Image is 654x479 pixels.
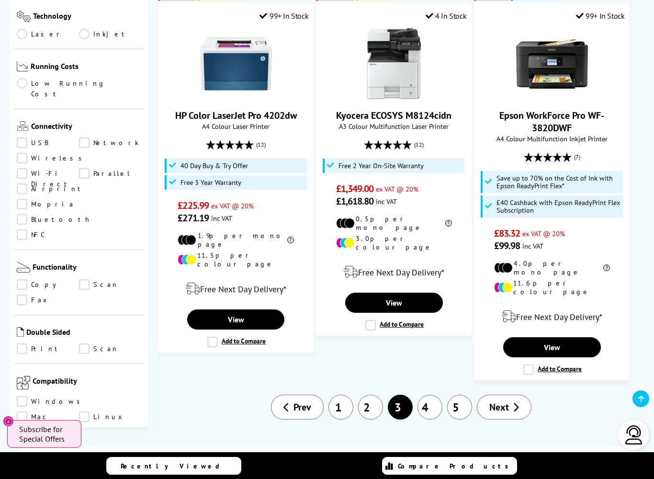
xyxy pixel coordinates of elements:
span: £40 Cashback with Epson ReadyPrint Flex Subscription [496,199,620,214]
a: View [503,337,601,357]
span: £271.19 [178,212,209,224]
span: (12) [256,136,266,154]
span: Free 3 Year Warranty [180,179,241,186]
img: HP Color LaserJet Pro 4202dw [200,28,272,100]
span: Free 2 Year On-Site Warranty [338,162,424,170]
li: 0.5p per mono page [336,215,452,232]
a: Wireless [17,153,87,163]
span: Next [489,401,509,413]
a: Compare Products [382,457,517,475]
span: Connectivity [31,121,141,133]
span: A4 Colour Multifunction Inkjet Printer [479,134,624,143]
a: Airprint [17,183,85,194]
span: ex VAT @ 20% [376,184,418,194]
span: Recently Viewed [121,462,229,470]
span: £83.32 [494,227,520,239]
div: modal_delivery [479,303,624,330]
a: 4 [417,395,442,420]
div: modal_delivery [321,259,466,285]
a: View [187,309,285,330]
span: ex VAT @ 20% [522,229,565,238]
span: £99.98 [494,239,520,252]
div: 4 In Stock [426,11,467,21]
a: Next [477,395,531,420]
img: Epson WorkForce Pro WF-3820DWF [516,28,588,100]
img: Compatibility [17,376,30,389]
li: 1.9p per mono page [178,231,293,249]
span: Subscribe for Special Offers [19,424,72,444]
span: A3 Colour Multifunction Laser Printer [321,122,466,131]
a: Fax [17,295,79,305]
span: ex VAT @ 20% [211,201,254,210]
img: Double Sided [17,327,24,337]
span: (7) [574,148,580,166]
a: Wi-Fi Direct [17,168,79,179]
a: Recently Viewed [106,457,241,475]
a: Epson WorkForce Pro WF-3820DWF [499,109,604,134]
span: £1,618.80 [336,195,374,207]
span: £225.99 [178,199,209,212]
a: Mopria [17,199,79,209]
a: 1 [328,395,353,420]
a: Mac [17,411,79,422]
a: Kyocera ECOSYS M8124cidn [358,92,430,102]
a: Prev [271,395,324,420]
a: 5 [447,395,472,420]
span: A4 Colour Laser Printer [163,122,308,131]
span: inc VAT [211,214,232,223]
span: Functionality [33,262,141,274]
a: HP Color LaserJet Pro 4202dw [200,92,272,102]
span: 40 Day Buy & Try Offer [180,162,248,170]
div: modal_delivery [163,275,308,302]
span: inc VAT [522,241,543,251]
a: Windows [17,396,85,407]
a: Parallel [79,168,141,179]
label: Add to Compare [365,320,424,331]
li: 4.0p per mono page [494,259,610,276]
span: Double Sided [26,327,141,339]
a: Linux [79,411,141,422]
li: 11.6p per colour page [494,279,610,296]
a: Scan [79,279,141,290]
a: USB [17,137,79,148]
a: Network [79,137,141,148]
a: Kyocera ECOSYS M8124cidn [336,109,451,122]
div: 99+ In Stock [259,11,308,21]
button: Close [3,416,14,427]
a: HP Color LaserJet Pro 4202dw [175,109,297,122]
div: 99+ In Stock [576,11,625,21]
li: 11.5p per colour page [178,251,293,268]
a: Copy [17,279,79,290]
img: Kyocera ECOSYS M8124cidn [358,28,430,100]
span: inc VAT [376,197,397,206]
a: NFC [17,229,79,240]
img: user-headset-light.svg [624,425,643,445]
span: Compare Products [398,462,514,470]
li: 3.0p per colour page [336,234,452,251]
a: View [345,293,443,313]
span: Prev [293,401,311,413]
a: Inkjet [79,29,141,39]
a: Bluetooth [17,214,91,225]
img: Functionality [17,262,30,273]
img: Connectivity [17,121,29,131]
img: Technology [17,11,31,22]
label: Add to Compare [523,365,582,375]
span: Running Costs [31,61,141,73]
span: Technology [33,11,141,24]
span: (12) [414,136,424,154]
label: Add to Compare [207,337,266,347]
a: Epson WorkForce Pro WF-3820DWF [516,92,588,102]
img: Running Costs [17,61,28,71]
span: Compatibility [33,376,141,391]
a: 2 [358,395,383,420]
a: Low Running Cost [17,78,141,99]
span: £1,349.00 [336,182,374,195]
a: Print [17,343,79,354]
span: Save up to 70% on the Cost of Ink with Epson ReadyPrint Flex* [496,174,620,190]
a: Scan [79,343,141,354]
a: Laser [17,29,79,39]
